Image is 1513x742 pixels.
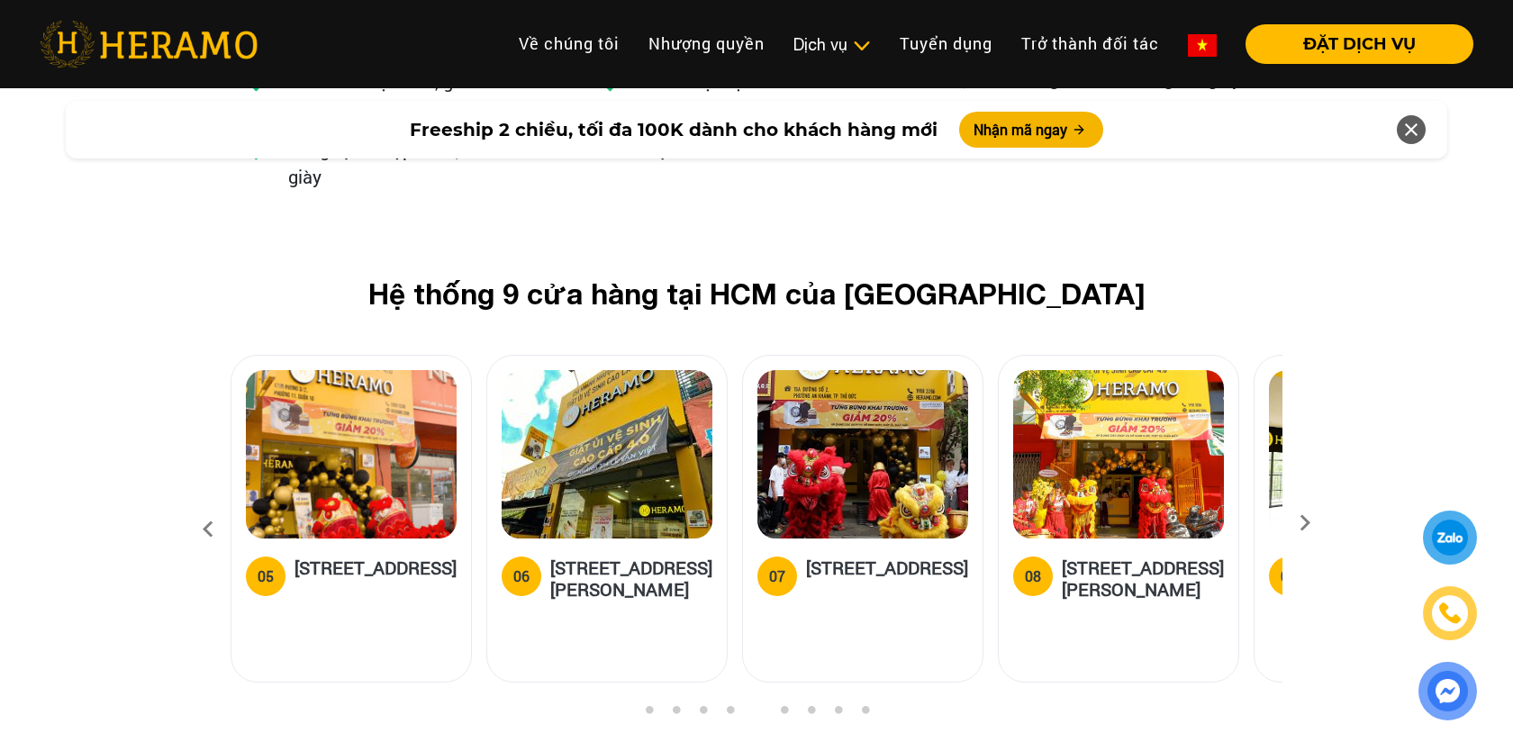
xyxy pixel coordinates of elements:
[513,566,530,587] div: 06
[1062,556,1224,600] h5: [STREET_ADDRESS][PERSON_NAME]
[806,556,968,593] h5: [STREET_ADDRESS]
[410,116,938,143] span: Freeship 2 chiều, tối đa 100K dành cho khách hàng mới
[1025,566,1041,587] div: 08
[246,370,457,538] img: heramo-179b-duong-3-thang-2-phuong-11-quan-10
[1426,589,1474,638] a: phone-icon
[1246,24,1473,64] button: ĐẶT DỊCH VỤ
[1007,24,1173,63] a: Trở thành đối tác
[504,24,634,63] a: Về chúng tôi
[757,370,968,538] img: heramo-15a-duong-so-2-phuong-an-khanh-thu-duc
[829,705,847,723] button: 8
[852,37,871,55] img: subToggleIcon
[258,566,274,587] div: 05
[40,21,258,68] img: heramo-logo.png
[793,32,871,57] div: Dịch vụ
[502,370,712,538] img: heramo-314-le-van-viet-phuong-tang-nhon-phu-b-quan-9
[802,705,820,723] button: 7
[550,556,712,600] h5: [STREET_ADDRESS][PERSON_NAME]
[639,705,657,723] button: 1
[720,705,738,723] button: 4
[1231,36,1473,52] a: ĐẶT DỊCH VỤ
[856,705,874,723] button: 9
[259,276,1254,311] h2: Hệ thống 9 cửa hàng tại HCM của [GEOGRAPHIC_DATA]
[747,705,766,723] button: 5
[885,24,1007,63] a: Tuyển dụng
[1188,34,1217,57] img: vn-flag.png
[693,705,711,723] button: 3
[1013,370,1224,538] img: heramo-398-duong-hoang-dieu-phuong-2-quan-4
[959,112,1103,148] button: Nhận mã ngay
[1269,370,1480,538] img: heramo-parc-villa-dai-phuoc-island-dong-nai
[769,566,785,587] div: 07
[1439,602,1461,624] img: phone-icon
[666,705,684,723] button: 2
[775,705,793,723] button: 6
[634,24,779,63] a: Nhượng quyền
[294,556,457,593] h5: [STREET_ADDRESS]
[1281,566,1297,587] div: 09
